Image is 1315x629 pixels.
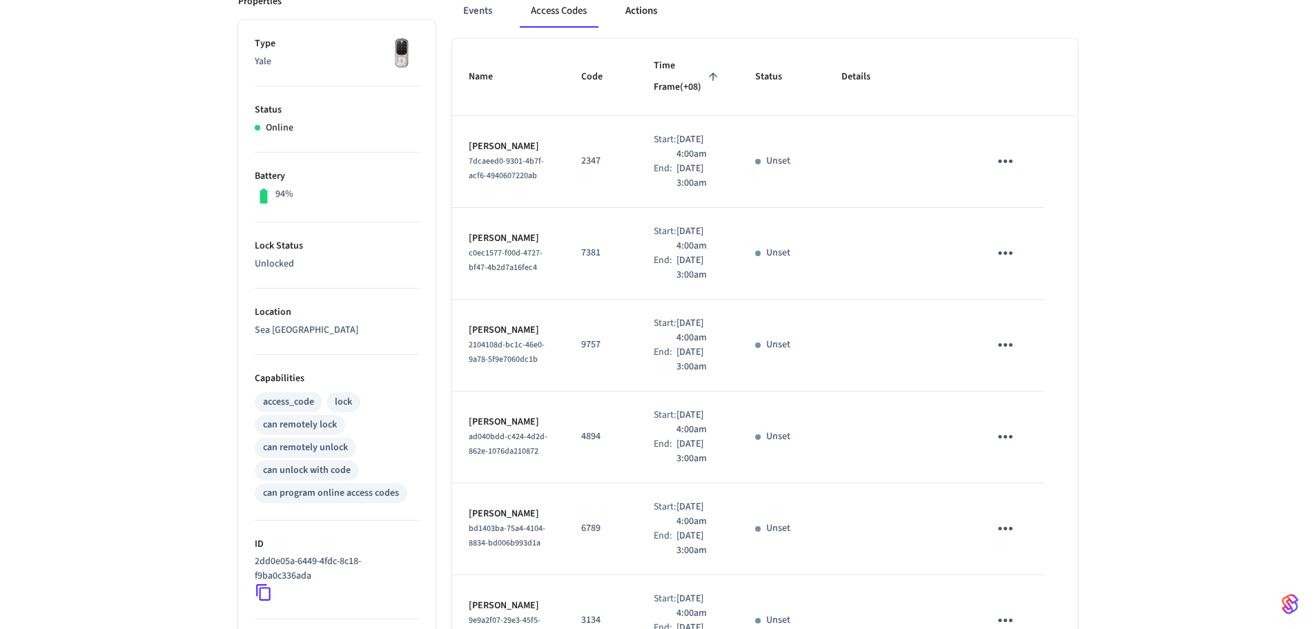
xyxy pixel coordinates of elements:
[654,253,676,282] div: End:
[676,133,723,162] p: [DATE] 4:00am
[263,395,314,409] div: access_code
[676,316,723,345] p: [DATE] 4:00am
[469,507,549,521] p: [PERSON_NAME]
[255,323,419,338] p: Sea [GEOGRAPHIC_DATA]
[676,437,723,466] p: [DATE] 3:00am
[676,345,723,374] p: [DATE] 3:00am
[581,429,621,444] p: 4894
[766,338,790,352] p: Unset
[766,613,790,628] p: Unset
[263,463,351,478] div: can unlock with code
[766,521,790,536] p: Unset
[676,529,723,558] p: [DATE] 3:00am
[755,66,800,88] span: Status
[384,37,419,71] img: Yale Assure Touchscreen Wifi Smart Lock, Satin Nickel, Front
[263,418,337,432] div: can remotely lock
[676,162,723,191] p: [DATE] 3:00am
[676,224,723,253] p: [DATE] 4:00am
[255,103,419,117] p: Status
[766,429,790,444] p: Unset
[335,395,352,409] div: lock
[654,224,676,253] div: Start:
[581,521,621,536] p: 6789
[255,37,419,51] p: Type
[255,371,419,386] p: Capabilities
[1282,593,1298,615] img: SeamLogoGradient.69752ec5.svg
[654,162,676,191] div: End:
[581,246,621,260] p: 7381
[654,316,676,345] div: Start:
[255,55,419,69] p: Yale
[654,408,676,437] div: Start:
[275,187,293,202] p: 94%
[469,339,545,365] span: 2104108d-bc1c-46e0-9a78-5f9e7060dc1b
[581,613,621,628] p: 3134
[469,155,544,182] span: 7dcaeed0-9301-4b7f-acf6-4940607220ab
[263,486,399,501] div: can program online access codes
[469,431,547,457] span: ad040bdd-c424-4d2d-862e-1076da210872
[255,305,419,320] p: Location
[654,345,676,374] div: End:
[654,55,722,99] span: Time Frame(+08)
[469,66,511,88] span: Name
[676,408,723,437] p: [DATE] 4:00am
[255,169,419,184] p: Battery
[581,338,621,352] p: 9757
[263,441,348,455] div: can remotely unlock
[469,599,549,613] p: [PERSON_NAME]
[766,154,790,168] p: Unset
[676,500,723,529] p: [DATE] 4:00am
[469,523,545,549] span: bd1403ba-75a4-4104-8834-bd006b993d1a
[654,437,676,466] div: End:
[581,66,621,88] span: Code
[469,247,543,273] span: c0ec1577-f00d-4727-bf47-4b2d7a16fec4
[469,323,549,338] p: [PERSON_NAME]
[654,529,676,558] div: End:
[469,415,549,429] p: [PERSON_NAME]
[654,133,676,162] div: Start:
[469,139,549,154] p: [PERSON_NAME]
[255,257,419,271] p: Unlocked
[676,253,723,282] p: [DATE] 3:00am
[266,121,293,135] p: Online
[766,246,790,260] p: Unset
[654,500,676,529] div: Start:
[255,537,419,552] p: ID
[581,154,621,168] p: 2347
[676,592,723,621] p: [DATE] 4:00am
[469,231,549,246] p: [PERSON_NAME]
[841,66,888,88] span: Details
[654,592,676,621] div: Start:
[255,239,419,253] p: Lock Status
[255,554,413,583] p: 2dd0e05a-6449-4fdc-8c18-f9ba0c336ada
